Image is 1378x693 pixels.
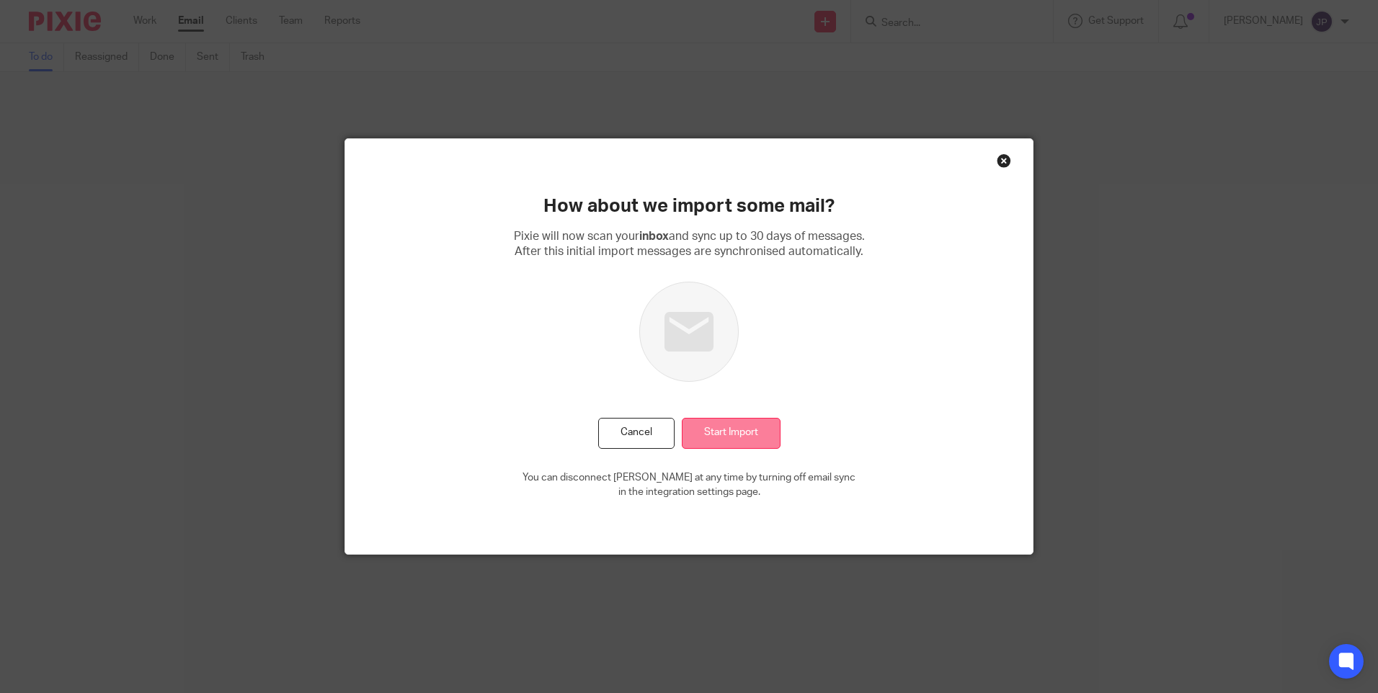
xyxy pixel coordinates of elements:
p: Pixie will now scan your and sync up to 30 days of messages. After this initial import messages a... [514,229,865,260]
input: Start Import [682,418,781,449]
p: You can disconnect [PERSON_NAME] at any time by turning off email sync in the integration setting... [523,470,855,500]
h2: How about we import some mail? [543,194,835,218]
b: inbox [639,231,669,242]
div: Close this dialog window [997,153,1011,168]
button: Cancel [598,418,675,449]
